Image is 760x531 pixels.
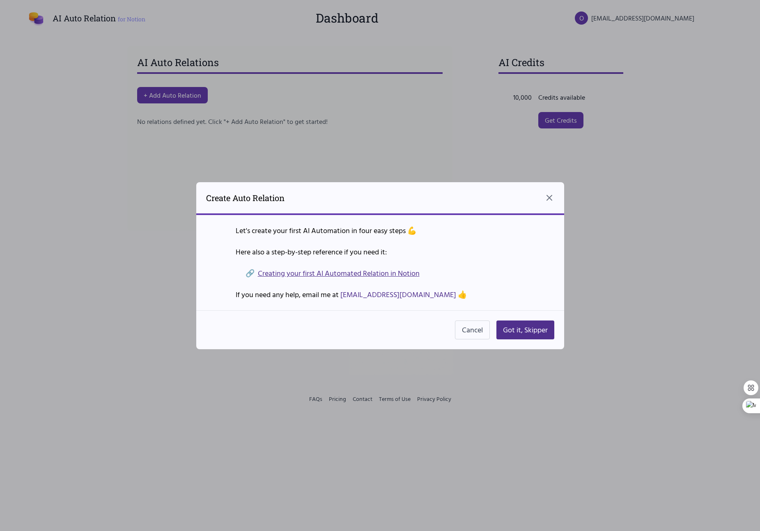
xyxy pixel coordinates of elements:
[206,192,285,204] h2: Create Auto Relation
[340,289,456,300] a: [EMAIL_ADDRESS][DOMAIN_NAME]
[496,320,554,339] button: Got it, Skipper
[236,225,525,236] p: Let's create your first AI Automation in four easy steps 💪
[236,289,525,300] p: If you need any help, email me at
[236,246,525,258] p: Here also a step-by-step reference if you need it:
[458,289,467,300] span: thumbs up
[455,320,490,339] button: Cancel
[258,268,420,279] a: Creating your first AI Automated Relation in Notion
[544,193,554,203] button: Close dialog
[236,268,525,279] div: 🔗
